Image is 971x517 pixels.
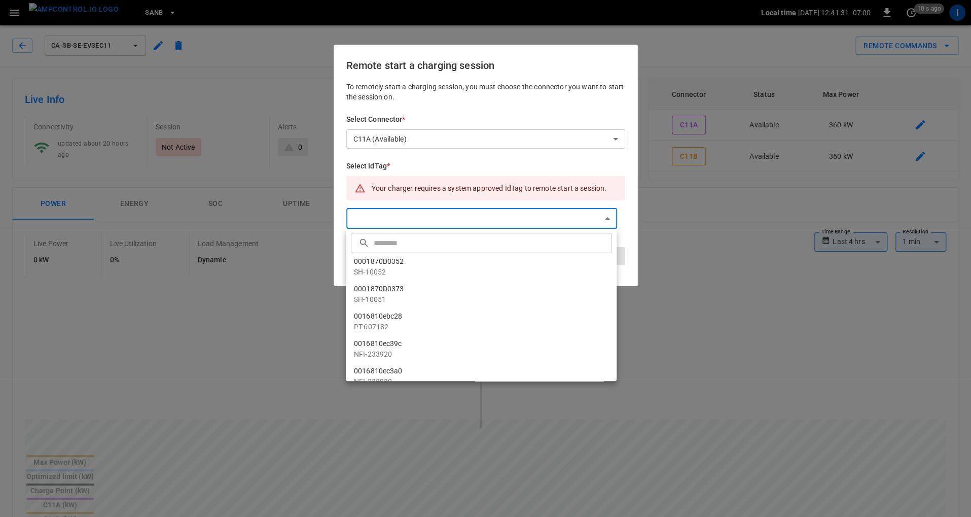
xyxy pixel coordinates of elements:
[354,376,608,387] p: NFI-233930
[354,294,608,305] p: SH-10051
[354,349,608,360] p: NFI-233920
[354,267,608,278] p: SH-10052
[354,322,608,332] p: PT-607182
[346,253,617,281] li: 0001870D0352
[346,308,617,335] li: 0016810ebc28
[346,281,617,308] li: 0001870D0373
[346,335,617,363] li: 0016810ec39c
[346,363,617,390] li: 0016810ec3a0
